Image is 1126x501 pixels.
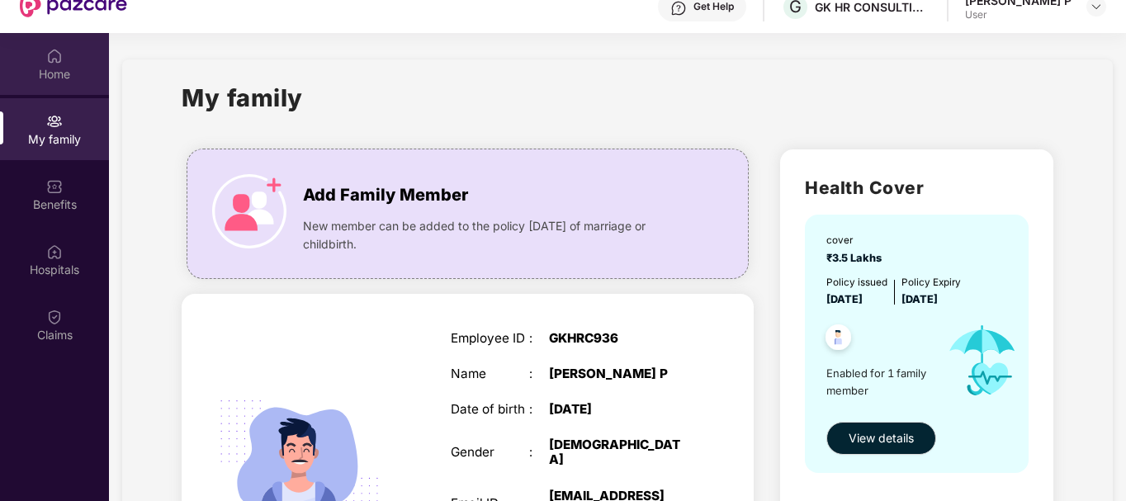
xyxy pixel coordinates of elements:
div: [DEMOGRAPHIC_DATA] [549,437,687,467]
div: Name [451,366,530,381]
img: icon [212,174,286,248]
img: svg+xml;base64,PHN2ZyBpZD0iSG9tZSIgeG1sbnM9Imh0dHA6Ly93d3cudzMub3JnLzIwMDAvc3ZnIiB3aWR0aD0iMjAiIG... [46,48,63,64]
span: Add Family Member [303,182,468,208]
img: svg+xml;base64,PHN2ZyBpZD0iSG9zcGl0YWxzIiB4bWxucz0iaHR0cDovL3d3dy53My5vcmcvMjAwMC9zdmciIHdpZHRoPS... [46,243,63,260]
span: ₹3.5 Lakhs [826,252,887,264]
div: [DATE] [549,402,687,417]
span: [DATE] [901,293,938,305]
img: svg+xml;base64,PHN2ZyBpZD0iQmVuZWZpdHMiIHhtbG5zPSJodHRwOi8vd3d3LnczLm9yZy8yMDAwL3N2ZyIgd2lkdGg9Ij... [46,178,63,195]
div: Policy Expiry [901,275,961,291]
h2: Health Cover [805,174,1029,201]
span: [DATE] [826,293,863,305]
button: View details [826,422,936,455]
div: GKHRC936 [549,331,687,346]
div: User [965,8,1072,21]
img: icon [934,308,1030,413]
div: : [529,445,549,460]
img: svg+xml;base64,PHN2ZyB4bWxucz0iaHR0cDovL3d3dy53My5vcmcvMjAwMC9zdmciIHdpZHRoPSI0OC45NDMiIGhlaWdodD... [818,319,859,360]
div: : [529,331,549,346]
span: New member can be added to the policy [DATE] of marriage or childbirth. [303,217,686,253]
div: Gender [451,445,530,460]
h1: My family [182,79,303,116]
div: : [529,402,549,417]
img: svg+xml;base64,PHN2ZyB3aWR0aD0iMjAiIGhlaWdodD0iMjAiIHZpZXdCb3g9IjAgMCAyMCAyMCIgZmlsbD0ibm9uZSIgeG... [46,113,63,130]
div: Policy issued [826,275,887,291]
div: [PERSON_NAME] P [549,366,687,381]
div: Employee ID [451,331,530,346]
img: svg+xml;base64,PHN2ZyBpZD0iQ2xhaW0iIHhtbG5zPSJodHRwOi8vd3d3LnczLm9yZy8yMDAwL3N2ZyIgd2lkdGg9IjIwIi... [46,309,63,325]
span: Enabled for 1 family member [826,365,934,399]
div: Date of birth [451,402,530,417]
span: View details [849,429,914,447]
div: cover [826,233,887,248]
div: : [529,366,549,381]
